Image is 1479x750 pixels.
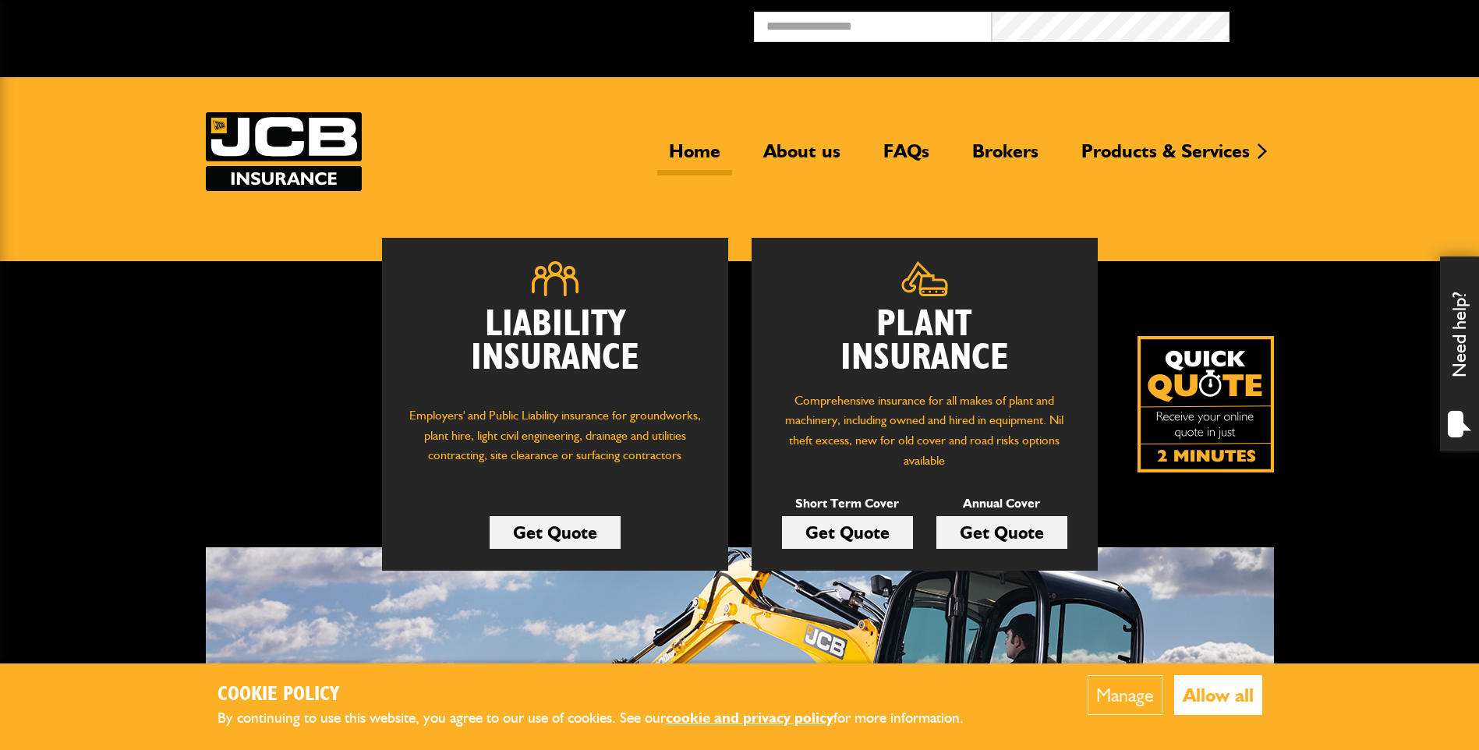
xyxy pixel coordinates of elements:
a: About us [752,140,852,175]
p: Short Term Cover [782,494,913,514]
a: Products & Services [1070,140,1261,175]
button: Broker Login [1230,12,1467,36]
p: By continuing to use this website, you agree to our use of cookies. See our for more information. [218,706,989,731]
a: Get your insurance quote isn just 2-minutes [1138,336,1274,472]
a: Get Quote [490,516,621,549]
button: Allow all [1174,675,1262,715]
a: FAQs [872,140,941,175]
a: Get Quote [782,516,913,549]
a: Brokers [961,140,1050,175]
h2: Liability Insurance [405,308,705,391]
img: JCB Insurance Services logo [206,112,362,191]
a: Home [657,140,732,175]
a: JCB Insurance Services [206,112,362,191]
p: Annual Cover [936,494,1067,514]
div: Need help? [1440,256,1479,451]
a: cookie and privacy policy [666,709,833,727]
img: Quick Quote [1138,336,1274,472]
h2: Plant Insurance [775,308,1074,375]
a: Get Quote [936,516,1067,549]
button: Manage [1088,675,1162,715]
p: Comprehensive insurance for all makes of plant and machinery, including owned and hired in equipm... [775,391,1074,470]
p: Employers' and Public Liability insurance for groundworks, plant hire, light civil engineering, d... [405,405,705,480]
h2: Cookie Policy [218,683,989,707]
